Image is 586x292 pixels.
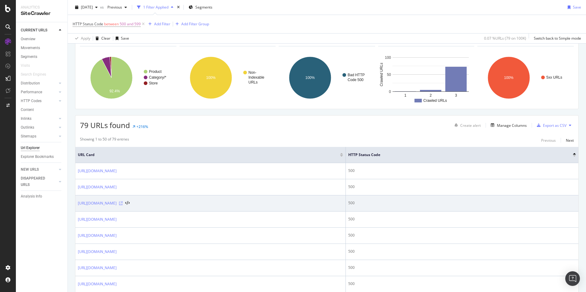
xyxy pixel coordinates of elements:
[149,75,166,80] text: Category/*
[488,122,527,129] button: Manage Columns
[21,98,57,104] a: HTTP Codes
[348,216,576,222] div: 500
[348,265,576,270] div: 500
[149,69,162,74] text: Product
[21,5,63,10] div: Analytics
[21,36,63,42] a: Overview
[484,36,526,41] div: 0.07 % URLs ( 79 on 100K )
[154,21,170,27] div: Add Filter
[78,281,117,287] a: [URL][DOMAIN_NAME]
[136,124,148,129] div: +216%
[534,36,581,41] div: Switch back to Simple mode
[81,36,90,41] div: Apply
[21,145,40,151] div: Url Explorer
[78,249,117,255] a: [URL][DOMAIN_NAME]
[176,4,181,10] div: times
[119,201,123,205] a: Visit Online Page
[101,36,110,41] div: Clear
[423,98,447,103] text: Crawled URLs
[348,152,564,158] span: HTTP Status Code
[452,120,481,130] button: Create alert
[541,137,556,144] button: Previous
[120,20,141,28] span: 500 and 599
[378,51,474,104] div: A chart.
[21,54,37,60] div: Segments
[21,62,36,69] a: Visits
[566,138,574,143] div: Next
[21,71,52,78] a: Search Engines
[78,168,117,174] a: [URL][DOMAIN_NAME]
[21,98,42,104] div: HTTP Codes
[21,154,63,160] a: Explorer Bookmarks
[186,2,215,12] button: Segments
[104,21,119,27] span: between
[113,34,129,43] button: Save
[21,27,57,34] a: CURRENT URLS
[429,93,432,98] text: 2
[248,80,258,84] text: URLs
[497,123,527,128] div: Manage Columns
[78,265,117,271] a: [URL][DOMAIN_NAME]
[21,193,63,200] a: Analysis Info
[21,89,42,95] div: Performance
[348,249,576,254] div: 500
[21,166,57,173] a: NEW URLS
[21,145,63,151] a: Url Explorer
[565,2,581,12] button: Save
[21,116,57,122] a: Inlinks
[78,216,117,223] a: [URL][DOMAIN_NAME]
[21,124,34,131] div: Outlinks
[379,63,384,86] text: Crawled URLs
[21,27,47,34] div: CURRENT URLS
[181,21,209,27] div: Add Filter Group
[21,133,36,140] div: Sitemaps
[143,5,168,10] div: 1 Filter Applied
[21,166,39,173] div: NEW URLS
[21,36,35,42] div: Overview
[21,116,31,122] div: Inlinks
[149,81,158,85] text: Store
[348,233,576,238] div: 500
[404,93,406,98] text: 1
[146,20,170,28] button: Add Filter
[348,73,365,77] text: Bad HTTP
[21,154,54,160] div: Explorer Bookmarks
[546,75,562,80] text: 5xx URLs
[80,51,175,104] svg: A chart.
[73,34,90,43] button: Apply
[543,123,566,128] div: Export as CSV
[21,62,30,69] div: Visits
[195,5,212,10] span: Segments
[385,55,391,60] text: 100
[21,133,57,140] a: Sitemaps
[573,5,581,10] div: Save
[21,193,42,200] div: Analysis Info
[279,51,374,104] svg: A chart.
[389,90,391,94] text: 0
[21,107,63,113] a: Content
[105,5,122,10] span: Previous
[80,137,129,144] div: Showing 1 to 50 of 79 entries
[348,200,576,206] div: 500
[73,21,103,27] span: HTTP Status Code
[565,271,580,286] div: Open Intercom Messenger
[206,76,215,80] text: 100%
[477,51,573,104] svg: A chart.
[248,75,264,80] text: Indexable
[531,34,581,43] button: Switch back to Simple mode
[21,71,46,78] div: Search Engines
[78,200,117,206] a: [URL][DOMAIN_NAME]
[21,107,34,113] div: Content
[78,152,338,158] span: URL Card
[348,281,576,287] div: 500
[348,168,576,173] div: 500
[348,78,364,82] text: Code 500
[348,184,576,190] div: 500
[21,45,63,51] a: Movements
[534,120,566,130] button: Export as CSV
[306,76,315,80] text: 100%
[387,73,391,77] text: 50
[78,233,117,239] a: [URL][DOMAIN_NAME]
